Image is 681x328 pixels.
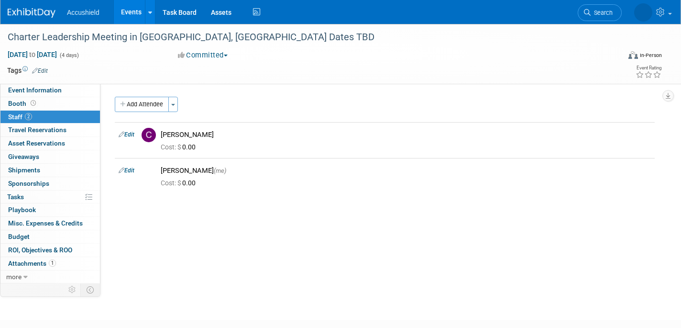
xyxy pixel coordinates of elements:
[161,179,182,187] span: Cost: $
[142,128,156,142] img: C.jpg
[565,50,662,64] div: Event Format
[81,283,100,296] td: Toggle Event Tabs
[7,66,48,75] td: Tags
[0,204,100,216] a: Playbook
[8,113,32,121] span: Staff
[8,166,40,174] span: Shipments
[0,111,100,124] a: Staff2
[49,260,56,267] span: 1
[161,143,199,151] span: 0.00
[161,130,651,139] div: [PERSON_NAME]
[578,4,622,21] a: Search
[8,126,66,134] span: Travel Reservations
[115,97,169,112] button: Add Attendee
[8,260,56,267] span: Attachments
[8,100,38,107] span: Booth
[0,230,100,243] a: Budget
[628,51,638,59] img: Format-Inperson.png
[591,9,613,16] span: Search
[0,137,100,150] a: Asset Reservations
[214,167,226,174] span: (me)
[0,84,100,97] a: Event Information
[28,51,37,58] span: to
[6,273,22,281] span: more
[29,100,38,107] span: Booth not reserved yet
[119,131,134,138] a: Edit
[634,3,652,22] img: Peggy White
[636,66,661,70] div: Event Rating
[0,164,100,177] a: Shipments
[119,167,134,174] a: Edit
[8,8,55,18] img: ExhibitDay
[0,97,100,110] a: Booth
[4,29,606,46] div: Charter Leadership Meeting in [GEOGRAPHIC_DATA], [GEOGRAPHIC_DATA] Dates TBD
[64,283,81,296] td: Personalize Event Tab Strip
[0,124,100,136] a: Travel Reservations
[0,271,100,283] a: more
[59,52,79,58] span: (4 days)
[175,50,231,60] button: Committed
[8,246,72,254] span: ROI, Objectives & ROO
[0,244,100,257] a: ROI, Objectives & ROO
[0,217,100,230] a: Misc. Expenses & Credits
[0,177,100,190] a: Sponsorships
[7,193,24,201] span: Tasks
[32,68,48,74] a: Edit
[161,179,199,187] span: 0.00
[8,180,49,187] span: Sponsorships
[8,233,30,240] span: Budget
[8,219,83,227] span: Misc. Expenses & Credits
[67,9,99,16] span: Accushield
[7,50,57,59] span: [DATE] [DATE]
[639,52,662,59] div: In-Person
[0,257,100,270] a: Attachments1
[161,143,182,151] span: Cost: $
[0,191,100,204] a: Tasks
[8,206,36,214] span: Playbook
[25,113,32,120] span: 2
[8,153,39,160] span: Giveaways
[8,86,62,94] span: Event Information
[161,166,651,175] div: [PERSON_NAME]
[0,150,100,163] a: Giveaways
[8,139,65,147] span: Asset Reservations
